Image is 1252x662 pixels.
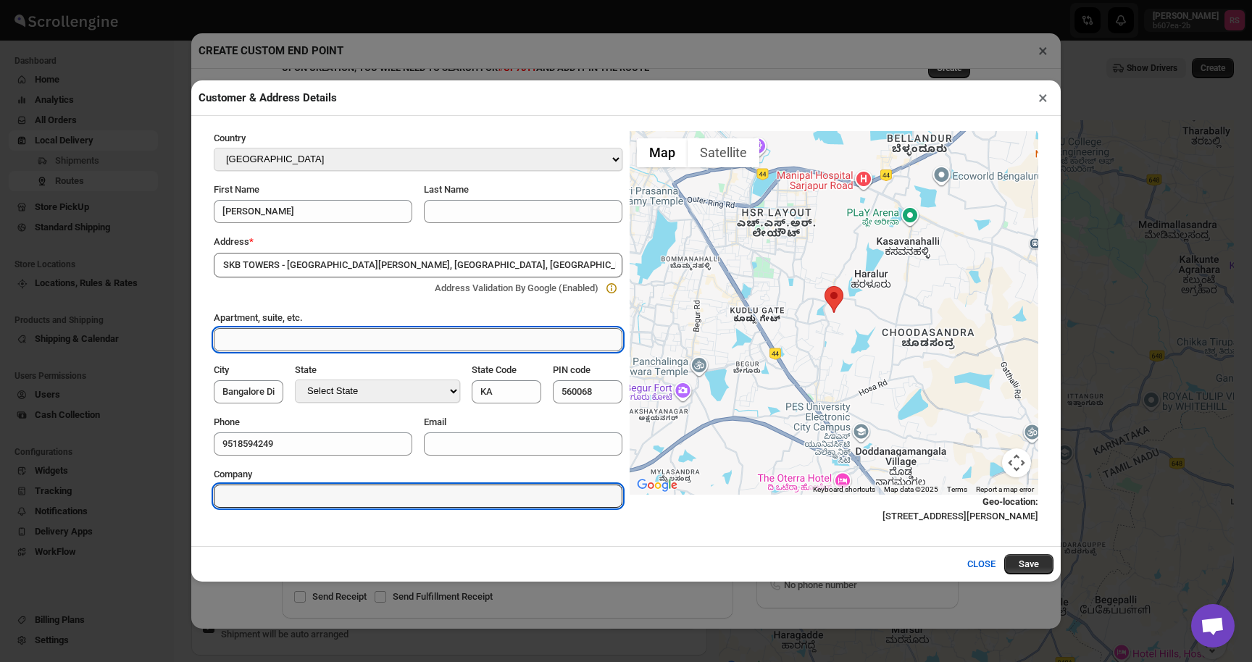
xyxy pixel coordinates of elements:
a: Report a map error [976,485,1034,493]
span: Address Validation By Google (Enabled) [435,282,598,293]
span: Apartment, suite, etc. [214,312,303,323]
h2: Customer & Address Details [199,91,337,105]
button: CLOSE [959,550,1004,579]
div: Open chat [1191,604,1235,648]
div: Country [214,131,622,148]
span: PIN code [553,364,590,375]
div: Selected Shipments [191,152,707,591]
a: Open this area in Google Maps (opens a new window) [633,476,681,495]
a: Terms (opens in new tab) [947,485,967,493]
button: × [1032,88,1053,108]
button: Show satellite imagery [688,138,759,167]
span: Map data ©2025 [884,485,938,493]
span: City [214,364,229,375]
span: Phone [214,416,240,427]
button: Map camera controls [1002,448,1031,477]
button: Save [1004,554,1053,574]
span: Email [424,416,446,427]
span: Company [214,469,252,479]
img: Google [633,476,681,495]
div: State [295,363,460,380]
span: State Code [472,364,517,375]
span: Last Name [424,184,469,195]
button: Keyboard shortcuts [813,485,875,495]
b: Geo-location : [982,496,1038,507]
button: Show street map [637,138,688,167]
div: Address [214,235,622,249]
input: Enter a address [214,253,622,277]
span: First Name [214,184,259,195]
div: [STREET_ADDRESS][PERSON_NAME] [630,495,1038,524]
